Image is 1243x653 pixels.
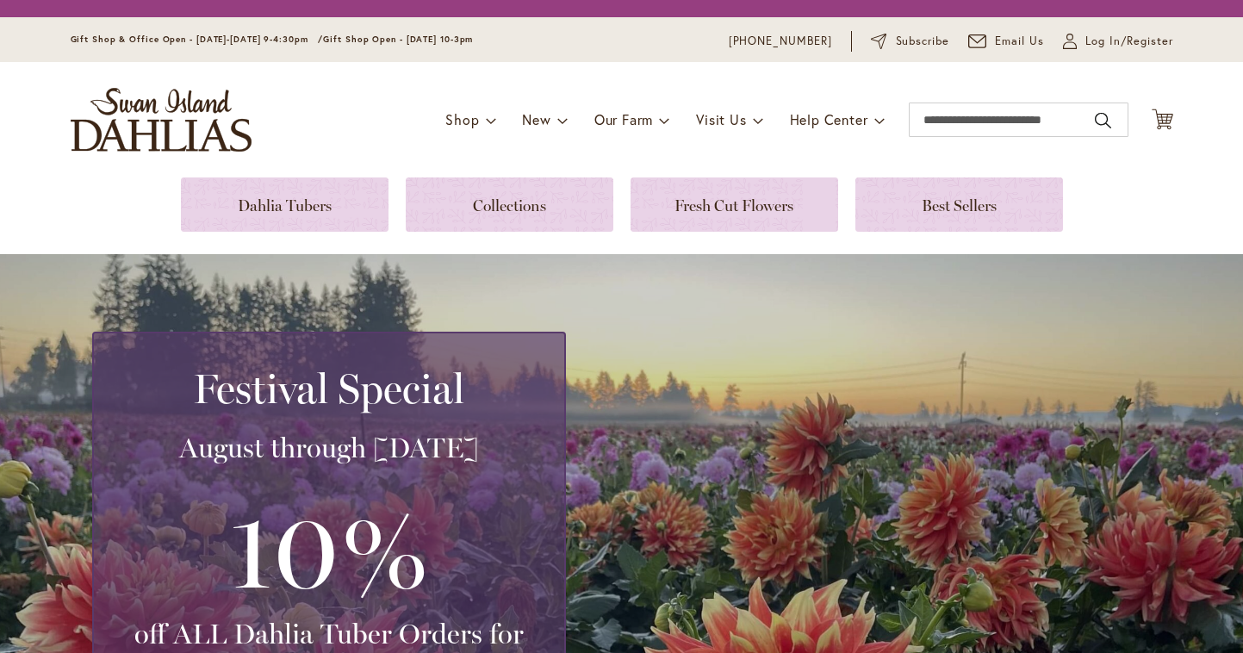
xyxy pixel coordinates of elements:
span: Gift Shop & Office Open - [DATE]-[DATE] 9-4:30pm / [71,34,324,45]
a: Email Us [968,33,1044,50]
span: Our Farm [594,110,653,128]
h3: August through [DATE] [115,431,544,465]
span: Log In/Register [1085,33,1173,50]
a: Log In/Register [1063,33,1173,50]
span: Shop [445,110,479,128]
span: Visit Us [696,110,746,128]
button: Search [1095,107,1110,134]
span: New [522,110,550,128]
span: Gift Shop Open - [DATE] 10-3pm [323,34,473,45]
span: Help Center [790,110,868,128]
span: Subscribe [896,33,950,50]
a: Subscribe [871,33,949,50]
a: [PHONE_NUMBER] [729,33,833,50]
span: Email Us [995,33,1044,50]
a: store logo [71,88,252,152]
h2: Festival Special [115,364,544,413]
h3: 10% [115,482,544,617]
